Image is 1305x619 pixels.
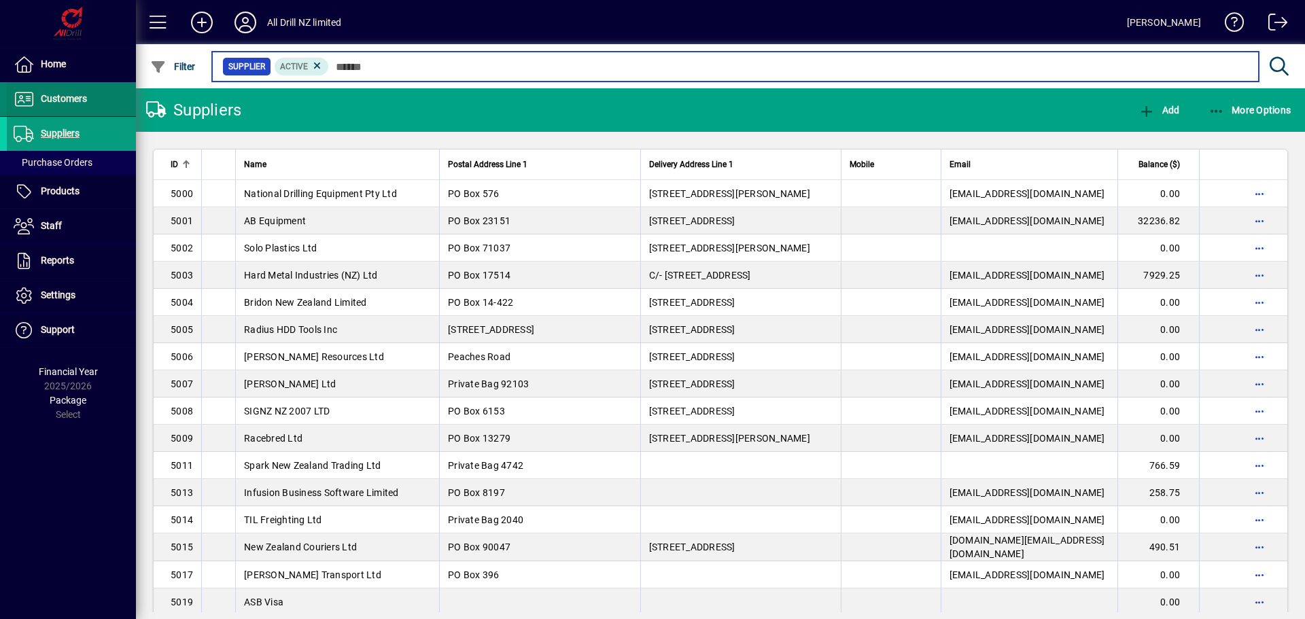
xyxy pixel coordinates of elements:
span: 5009 [171,433,193,444]
button: More options [1249,455,1270,476]
span: AB Equipment [244,215,306,226]
span: Infusion Business Software Limited [244,487,399,498]
span: Suppliers [41,128,80,139]
span: 5000 [171,188,193,199]
button: More options [1249,509,1270,531]
span: [STREET_ADDRESS] [448,324,534,335]
div: Mobile [850,157,933,172]
span: [EMAIL_ADDRESS][DOMAIN_NAME] [950,351,1105,362]
span: Support [41,324,75,335]
td: 0.00 [1117,588,1199,616]
span: [PERSON_NAME] Transport Ltd [244,569,381,580]
td: 0.00 [1117,234,1199,262]
span: [EMAIL_ADDRESS][DOMAIN_NAME] [950,215,1105,226]
span: [EMAIL_ADDRESS][DOMAIN_NAME] [950,378,1105,389]
span: Bridon New Zealand Limited [244,297,367,308]
span: 5001 [171,215,193,226]
span: Package [50,395,86,406]
span: [STREET_ADDRESS] [649,324,735,335]
span: More Options [1208,105,1291,116]
span: Mobile [850,157,874,172]
span: Products [41,185,80,196]
span: Radius HDD Tools Inc [244,324,337,335]
span: 5005 [171,324,193,335]
a: Logout [1258,3,1288,47]
button: More options [1249,400,1270,422]
button: More options [1249,373,1270,395]
span: Private Bag 92103 [448,378,529,389]
span: [STREET_ADDRESS] [649,297,735,308]
span: Settings [41,289,75,300]
button: More options [1249,210,1270,232]
span: [DOMAIN_NAME][EMAIL_ADDRESS][DOMAIN_NAME] [950,535,1105,559]
a: Settings [7,279,136,313]
span: [STREET_ADDRESS][PERSON_NAME] [649,243,810,253]
td: 490.51 [1117,533,1199,561]
span: [EMAIL_ADDRESS][DOMAIN_NAME] [950,188,1105,199]
a: Reports [7,244,136,278]
span: New Zealand Couriers Ltd [244,542,357,552]
div: [PERSON_NAME] [1127,12,1201,33]
span: PO Box 396 [448,569,500,580]
button: Profile [224,10,267,35]
button: More Options [1205,98,1295,122]
span: Solo Plastics Ltd [244,243,317,253]
button: Add [1135,98,1183,122]
span: Active [280,62,308,71]
span: Private Bag 4742 [448,460,523,471]
a: Knowledge Base [1215,3,1245,47]
span: Balance ($) [1138,157,1180,172]
span: 5011 [171,460,193,471]
span: PO Box 576 [448,188,500,199]
span: Hard Metal Industries (NZ) Ltd [244,270,378,281]
span: [EMAIL_ADDRESS][DOMAIN_NAME] [950,487,1105,498]
button: More options [1249,482,1270,503]
a: Products [7,175,136,209]
span: Purchase Orders [14,157,92,168]
button: More options [1249,291,1270,313]
span: PO Box 17514 [448,270,510,281]
td: 0.00 [1117,343,1199,370]
span: 5003 [171,270,193,281]
span: Name [244,157,266,172]
button: More options [1249,346,1270,368]
span: 5014 [171,514,193,525]
button: More options [1249,183,1270,205]
span: [EMAIL_ADDRESS][DOMAIN_NAME] [950,270,1105,281]
td: 7929.25 [1117,262,1199,289]
span: Reports [41,255,74,266]
span: Customers [41,93,87,104]
div: Balance ($) [1126,157,1192,172]
td: 0.00 [1117,506,1199,533]
button: More options [1249,564,1270,586]
span: Staff [41,220,62,231]
td: 32236.82 [1117,207,1199,234]
div: Name [244,157,431,172]
span: Spark New Zealand Trading Ltd [244,460,381,471]
span: Financial Year [39,366,98,377]
span: [EMAIL_ADDRESS][DOMAIN_NAME] [950,406,1105,417]
span: 5013 [171,487,193,498]
td: 0.00 [1117,180,1199,207]
button: More options [1249,319,1270,340]
span: 5007 [171,378,193,389]
mat-chip: Activation Status: Active [275,58,329,75]
span: Filter [150,61,196,72]
td: 0.00 [1117,425,1199,452]
td: 258.75 [1117,479,1199,506]
span: ASB Visa [244,597,283,607]
span: Peaches Road [448,351,510,362]
span: Racebred Ltd [244,433,302,444]
a: Support [7,313,136,347]
span: SIGNZ NZ 2007 LTD [244,406,330,417]
span: [STREET_ADDRESS] [649,542,735,552]
div: All Drill NZ limited [267,12,342,33]
span: PO Box 90047 [448,542,510,552]
td: 0.00 [1117,370,1199,397]
span: PO Box 14-422 [448,297,513,308]
span: 5019 [171,597,193,607]
div: Email [950,157,1109,172]
span: TIL Freighting Ltd [244,514,322,525]
a: Customers [7,82,136,116]
span: [STREET_ADDRESS][PERSON_NAME] [649,188,810,199]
